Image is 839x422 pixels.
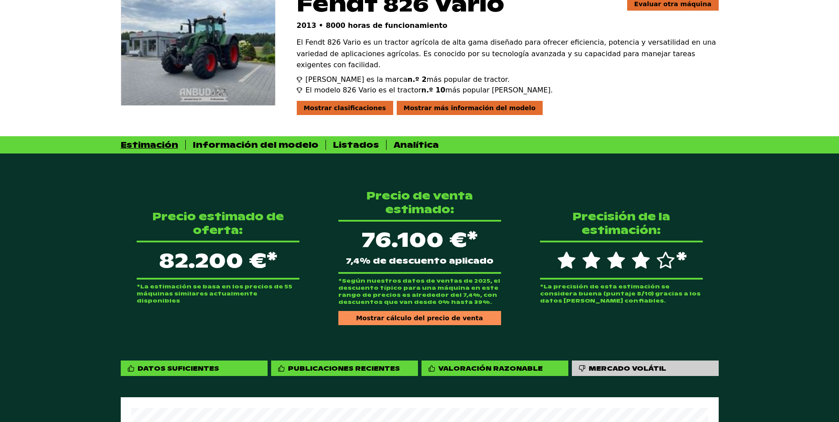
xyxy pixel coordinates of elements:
p: *La estimación se basa en los precios de 55 máquinas similares actualmente disponibles [137,283,299,304]
div: Analítica [394,140,439,150]
div: Información del modelo [193,140,318,150]
div: 76.100 €* [338,220,501,274]
p: El Fendt 826 Vario es un tractor agrícola de alta gama diseñado para ofrecer eficiencia, potencia... [297,37,719,71]
div: Valoración razonable [438,364,543,372]
div: Mostrar clasificaciones [297,101,393,115]
p: 82.200 €* [137,241,299,280]
p: *Según nuestros datos de ventas de 2025, el descuento típico para una máquina en este rango de pr... [338,277,501,306]
div: Publicaciones recientes [288,364,400,372]
div: Datos suficientes [121,361,268,376]
div: Listados [333,140,379,150]
div: Valoración razonable [421,361,568,376]
div: Datos suficientes [138,364,219,372]
p: *La precisión de esta estimación se considera buena (puntaje 8/10) gracias a los datos [PERSON_NA... [540,283,703,304]
div: Mercado volátil [589,364,666,372]
div: Mercado volátil [572,361,719,376]
span: n.º 2 [407,75,426,84]
div: Estimación [121,140,178,150]
div: Mostrar cálculo del precio de venta [338,311,501,325]
span: El modelo 826 Vario es el tractor más popular [PERSON_NAME]. [306,85,553,96]
div: Publicaciones recientes [271,361,418,376]
span: n.º 10 [421,86,445,94]
p: Precio de venta estimado: [338,189,501,216]
div: Mostrar más información del modelo [397,101,543,115]
p: Precio estimado de oferta: [137,210,299,237]
p: 2013 • 8000 horas de funcionamiento [297,21,719,30]
span: [PERSON_NAME] es la marca más popular de tractor. [306,74,510,85]
p: Precisión de la estimación: [540,210,703,237]
span: 7,4% de descuento aplicado [346,257,494,265]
